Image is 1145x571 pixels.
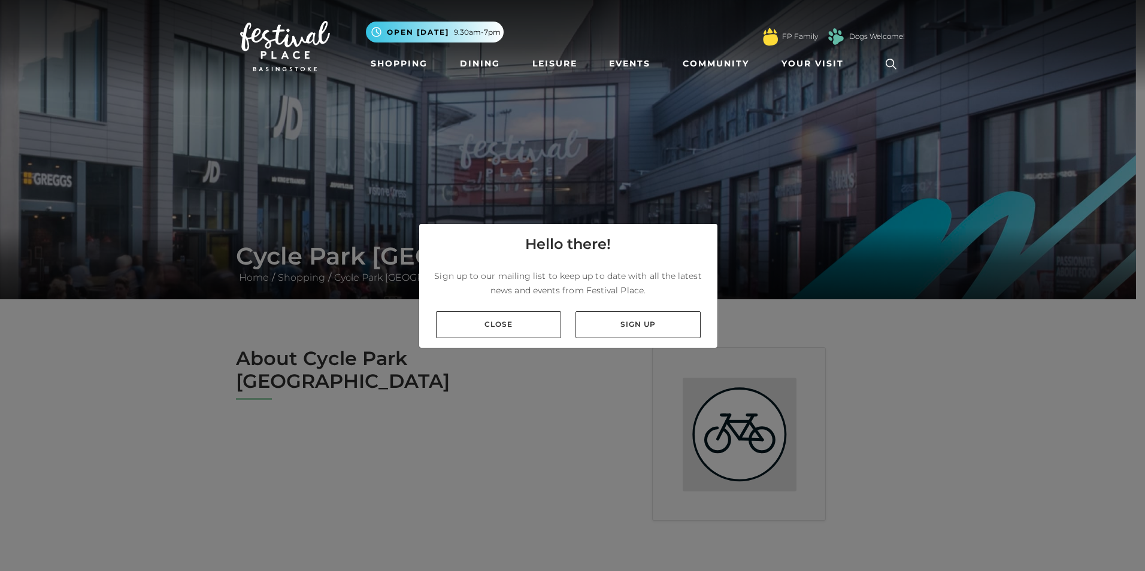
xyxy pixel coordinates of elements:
a: Your Visit [777,53,855,75]
a: FP Family [782,31,818,42]
a: Events [604,53,655,75]
button: Open [DATE] 9.30am-7pm [366,22,504,42]
span: 9.30am-7pm [454,27,501,38]
span: Open [DATE] [387,27,449,38]
a: Dogs Welcome! [849,31,905,42]
a: Close [436,311,561,338]
a: Community [678,53,754,75]
h4: Hello there! [525,233,611,255]
a: Dining [455,53,505,75]
img: Festival Place Logo [240,21,330,71]
a: Sign up [575,311,701,338]
a: Shopping [366,53,432,75]
a: Leisure [528,53,582,75]
p: Sign up to our mailing list to keep up to date with all the latest news and events from Festival ... [429,269,708,297]
span: Your Visit [781,57,844,70]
